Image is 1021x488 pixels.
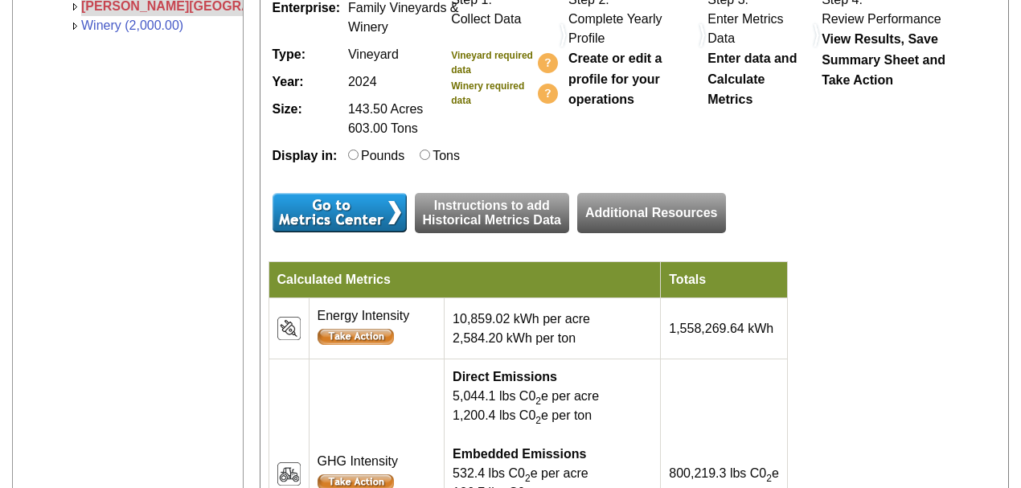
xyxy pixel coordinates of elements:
b: View Results, Save Summary Sheet and Take Action [822,32,945,87]
span: 10,859.02 kWh per acre 2,584.20 kWh per ton [453,312,590,345]
img: dividers.png [558,22,568,49]
b: Vineyard required data [451,50,533,76]
label: Pounds [361,149,404,162]
sub: 2 [535,396,541,407]
a: Additional Resources [577,193,725,233]
span: 1,558,269.64 kWh [669,322,773,335]
span: 143.50 Acres 603.00 Tons [348,102,423,135]
img: dividers.png [697,22,707,49]
img: icon_resources_energy-2.png [277,317,301,340]
b: Winery required data [451,80,524,106]
sub: 2 [525,473,531,484]
td: Display in: [269,142,344,170]
a: Winery required data [451,79,558,108]
a: Vineyard required data [451,48,558,77]
b: Direct Emissions [453,370,557,383]
td: Calculated Metrics [269,262,661,298]
span: Vineyard [348,47,399,61]
input: Submit [273,193,407,232]
label: Tons [433,149,460,162]
b: Enter data and Calculate Metrics [707,51,797,106]
td: Year: [269,68,344,96]
span: 800,219.3 lbs C0 e [669,466,779,480]
span: 2024 [348,75,377,88]
a: Instructions to addHistorical Metrics Data [415,193,570,233]
img: dividers.png [811,22,822,49]
td: Type: [269,41,344,68]
sub: 2 [535,415,541,426]
td: Energy Intensity [309,298,445,359]
b: Create or edit a profile for your operations [568,51,662,106]
img: icon_resources_ghg-2.png [277,462,301,486]
b: Embedded Emissions [453,447,586,461]
td: Size: [269,96,344,142]
sub: 2 [766,473,772,484]
a: Winery (2,000.00) [81,18,183,32]
td: Totals [661,262,788,298]
input: Submit [318,329,394,345]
